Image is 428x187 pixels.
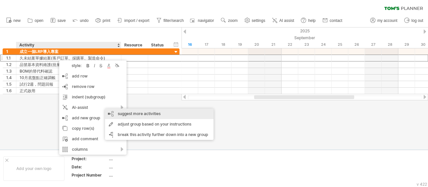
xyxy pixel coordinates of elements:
[94,16,112,25] a: print
[348,41,365,48] div: Friday, 26 September 2025
[228,18,237,23] span: zoom
[248,41,265,48] div: Saturday, 20 September 2025
[59,123,127,134] div: copy row(s)
[151,42,165,48] div: Status
[377,18,397,23] span: my account
[3,156,64,181] div: Add your own logo
[105,119,214,129] div: adjust group based on your instructions
[321,16,344,25] a: contact
[252,18,265,23] span: settings
[181,41,198,48] div: Tuesday, 16 September 2025
[20,68,118,74] div: BOM的替代料確認
[20,61,118,68] div: 品號基本資料維護(批量、前置天數、補貨倍量、檢驗天數、最低補量及安全庫存...等)
[398,41,415,48] div: Monday, 29 September 2025
[105,109,214,119] div: suggest more activities
[231,41,248,48] div: Friday, 19 September 2025
[6,75,16,81] div: 1.4
[109,164,164,170] div: ....
[20,88,118,94] div: 正式啟用
[58,18,66,23] span: save
[124,42,144,48] div: Resource
[105,129,214,140] div: break this activity further down into a new group
[20,55,118,61] div: 久未結案單據結案(客戶訂單、採購單、製造命令)
[72,164,108,170] div: Date:
[72,156,108,161] div: Project:
[20,48,118,55] div: 成立一個LRP導入專案
[270,16,296,25] a: AI assist
[6,48,16,55] div: 1
[6,81,16,87] div: 1.5
[5,16,23,25] a: new
[13,18,21,23] span: new
[308,18,316,23] span: help
[198,18,214,23] span: navigator
[298,41,315,48] div: Tuesday, 23 September 2025
[72,172,108,178] div: Project Number
[198,41,215,48] div: Wednesday, 17 September 2025
[189,16,216,25] a: navigator
[282,41,298,48] div: Monday, 22 September 2025
[59,144,127,155] div: columns
[265,41,282,48] div: Sunday, 21 September 2025
[219,16,239,25] a: zoom
[365,41,382,48] div: Saturday, 27 September 2025
[6,55,16,61] div: 1.1
[330,18,342,23] span: contact
[49,16,68,25] a: save
[243,16,267,25] a: settings
[35,18,43,23] span: open
[368,16,399,25] a: my account
[402,16,425,25] a: log out
[124,18,149,23] span: import / export
[299,16,317,25] a: help
[279,18,294,23] span: AI assist
[6,61,16,68] div: 1.2
[71,16,91,25] a: undo
[382,41,398,48] div: Sunday, 28 September 2025
[315,41,332,48] div: Wednesday, 24 September 2025
[103,18,110,23] span: print
[80,18,89,23] span: undo
[20,81,118,87] div: 試行2週，問題回報
[19,42,117,48] div: Activity
[59,71,127,81] div: add row
[20,75,118,81] div: 10月底盤點正確調帳
[62,63,85,68] div: style:
[59,92,127,102] div: indent (subgroup)
[59,134,127,144] div: add comment
[115,16,151,25] a: import / export
[215,41,231,48] div: Thursday, 18 September 2025
[155,16,186,25] a: filter/search
[332,41,348,48] div: Thursday, 25 September 2025
[6,68,16,74] div: 1.3
[26,16,45,25] a: open
[163,18,184,23] span: filter/search
[109,156,164,161] div: ....
[72,84,94,89] span: remove row
[6,88,16,94] div: 1.6
[109,172,164,178] div: ....
[59,113,127,123] div: add new group
[417,182,427,187] div: v 422
[59,102,127,113] div: AI-assist
[411,18,423,23] span: log out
